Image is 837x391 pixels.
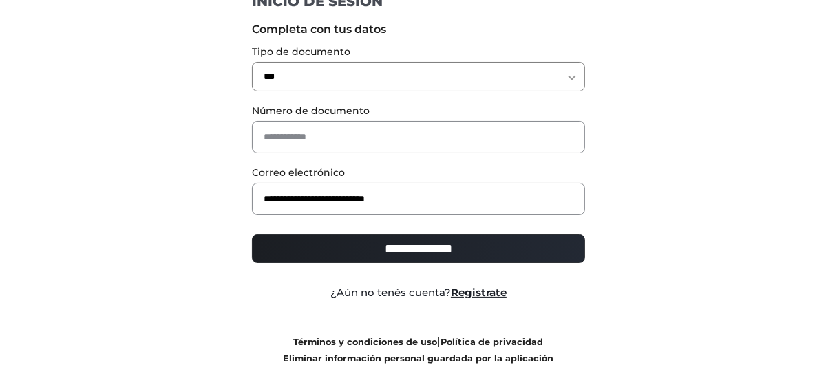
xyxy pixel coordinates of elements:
[242,285,595,301] div: ¿Aún no tenés cuenta?
[284,353,554,364] a: Eliminar información personal guardada por la aplicación
[252,45,584,59] label: Tipo de documento
[252,21,584,38] label: Completa con tus datos
[441,337,544,347] a: Política de privacidad
[242,333,595,366] div: |
[294,337,438,347] a: Términos y condiciones de uso
[451,286,507,299] a: Registrate
[252,166,584,180] label: Correo electrónico
[252,104,584,118] label: Número de documento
